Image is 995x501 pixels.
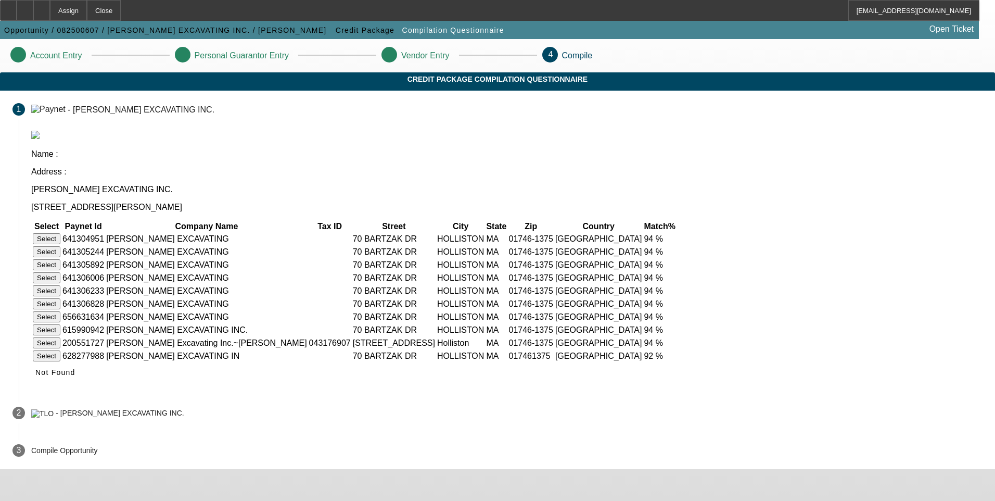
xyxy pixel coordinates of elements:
td: 01746-1375 [508,259,554,271]
span: 1 [17,105,21,114]
span: Opportunity / 082500607 / [PERSON_NAME] EXCAVATING INC. / [PERSON_NAME] [4,26,326,34]
th: Match% [643,221,675,232]
th: Company Name [106,221,307,232]
td: 01746-1375 [508,311,554,323]
td: MA [486,272,507,284]
span: 3 [17,446,21,455]
td: MA [486,350,507,362]
td: 01746-1375 [508,246,554,258]
button: Select [33,337,60,348]
td: 043176907 [309,337,351,349]
button: Select [33,285,60,296]
td: [GEOGRAPHIC_DATA] [555,350,643,362]
td: [GEOGRAPHIC_DATA] [555,246,643,258]
th: Paynet Id [62,221,105,232]
button: Credit Package [333,21,397,40]
span: 2 [17,408,21,418]
td: 641305244 [62,246,105,258]
td: [PERSON_NAME] EXCAVATING [106,259,307,271]
td: 01746-1375 [508,298,554,310]
td: 70 BARTZAK DR [352,272,436,284]
td: 656631634 [62,311,105,323]
img: paynet_logo.jpg [31,131,40,139]
td: 94 % [643,337,675,349]
div: - [PERSON_NAME] EXCAVATING INC. [56,409,184,418]
td: 641306828 [62,298,105,310]
td: MA [486,337,507,349]
th: Country [555,221,643,232]
td: HOLLISTON [437,324,484,336]
span: 4 [548,50,553,59]
td: 94 % [643,233,675,245]
span: Credit Package [336,26,394,34]
td: 94 % [643,259,675,271]
span: Credit Package Compilation Questionnaire [8,75,987,83]
td: MA [486,246,507,258]
td: 615990942 [62,324,105,336]
button: Select [33,350,60,361]
td: HOLLISTON [437,246,484,258]
td: MA [486,298,507,310]
div: - [PERSON_NAME] EXCAVATING INC. [68,105,214,114]
th: City [437,221,484,232]
button: Select [33,246,60,257]
button: Select [33,311,60,322]
th: Street [352,221,436,232]
button: Compilation Questionnaire [400,21,507,40]
td: 70 BARTZAK DR [352,298,436,310]
td: 017461375 [508,350,554,362]
td: [PERSON_NAME] EXCAVATING [106,285,307,297]
td: 641306233 [62,285,105,297]
th: State [486,221,507,232]
td: 70 BARTZAK DR [352,350,436,362]
td: [PERSON_NAME] EXCAVATING [106,272,307,284]
td: Holliston [437,337,484,349]
td: [PERSON_NAME] EXCAVATING [106,298,307,310]
td: [PERSON_NAME] EXCAVATING [106,311,307,323]
td: [GEOGRAPHIC_DATA] [555,337,643,349]
td: MA [486,233,507,245]
td: MA [486,311,507,323]
p: Address : [31,167,983,177]
td: 01746-1375 [508,233,554,245]
td: 92 % [643,350,675,362]
td: [PERSON_NAME] EXCAVATING [106,246,307,258]
td: [STREET_ADDRESS] [352,337,436,349]
td: [GEOGRAPHIC_DATA] [555,259,643,271]
td: HOLLISTON [437,311,484,323]
img: TLO [31,409,54,418]
p: Name : [31,149,983,159]
img: Paynet [31,105,66,114]
td: HOLLISTON [437,259,484,271]
td: [GEOGRAPHIC_DATA] [555,311,643,323]
td: 94 % [643,272,675,284]
p: Account Entry [30,51,82,60]
p: Vendor Entry [401,51,450,60]
a: Open Ticket [925,20,978,38]
button: Select [33,233,60,244]
td: 01746-1375 [508,272,554,284]
p: Personal Guarantor Entry [195,51,289,60]
td: [GEOGRAPHIC_DATA] [555,324,643,336]
td: 94 % [643,311,675,323]
td: 94 % [643,298,675,310]
td: 70 BARTZAK DR [352,259,436,271]
td: [GEOGRAPHIC_DATA] [555,285,643,297]
td: HOLLISTON [437,233,484,245]
td: 01746-1375 [508,324,554,336]
td: HOLLISTON [437,350,484,362]
td: 70 BARTZAK DR [352,285,436,297]
p: Compile [562,51,593,60]
td: MA [486,285,507,297]
td: 70 BARTZAK DR [352,233,436,245]
td: 628277988 [62,350,105,362]
p: [STREET_ADDRESS][PERSON_NAME] [31,203,983,212]
th: Select [32,221,61,232]
button: Select [33,324,60,335]
td: 01746-1375 [508,285,554,297]
span: Not Found [35,368,75,377]
td: 94 % [643,324,675,336]
td: HOLLISTON [437,272,484,284]
td: HOLLISTON [437,298,484,310]
td: HOLLISTON [437,285,484,297]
